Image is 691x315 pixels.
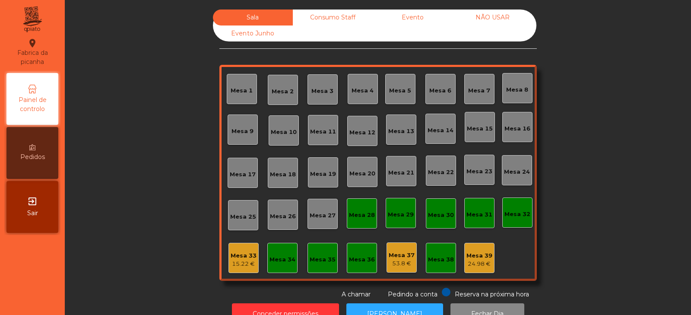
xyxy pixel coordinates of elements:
span: Painel de controlo [9,95,56,114]
div: Mesa 31 [466,210,492,219]
div: Mesa 13 [388,127,414,136]
div: Mesa 4 [352,86,374,95]
div: Mesa 35 [310,255,336,264]
div: Mesa 12 [349,128,375,137]
div: Mesa 20 [349,169,375,178]
i: exit_to_app [27,196,38,207]
div: Mesa 32 [504,210,530,219]
div: Mesa 3 [311,87,333,95]
div: Mesa 19 [310,170,336,178]
div: Fabrica da picanha [7,38,58,67]
img: qpiato [22,4,43,35]
div: Mesa 2 [272,87,294,96]
i: location_on [27,38,38,48]
div: Mesa 25 [230,213,256,221]
div: Mesa 38 [428,255,454,264]
span: Sair [27,209,38,218]
div: Mesa 9 [231,127,254,136]
div: Mesa 21 [388,169,414,177]
div: Mesa 34 [269,255,295,264]
div: Evento Junho [213,25,293,41]
div: Mesa 28 [349,211,375,220]
div: Consumo Staff [293,10,373,25]
div: Mesa 37 [389,251,415,260]
div: Mesa 16 [504,124,530,133]
div: Mesa 7 [468,86,490,95]
div: Mesa 14 [428,126,453,135]
div: Sala [213,10,293,25]
div: NÃO USAR [453,10,533,25]
span: Pedidos [20,153,45,162]
div: Mesa 36 [349,255,375,264]
div: Mesa 33 [231,251,257,260]
div: Mesa 1 [231,86,253,95]
span: Pedindo a conta [388,290,437,298]
div: Mesa 29 [388,210,414,219]
div: Mesa 30 [428,211,454,220]
span: Reserva na próxima hora [455,290,529,298]
div: Evento [373,10,453,25]
span: A chamar [342,290,371,298]
div: Mesa 17 [230,170,256,179]
div: Mesa 18 [270,170,296,179]
div: Mesa 10 [271,128,297,137]
div: Mesa 27 [310,211,336,220]
div: 24.98 € [466,260,492,268]
div: 15.22 € [231,260,257,268]
div: Mesa 5 [389,86,411,95]
div: Mesa 15 [467,124,493,133]
div: Mesa 8 [506,86,528,94]
div: 53.8 € [389,259,415,268]
div: Mesa 6 [429,86,451,95]
div: Mesa 22 [428,168,454,177]
div: Mesa 24 [504,168,530,176]
div: Mesa 26 [270,212,296,221]
div: Mesa 39 [466,251,492,260]
div: Mesa 11 [310,127,336,136]
div: Mesa 23 [466,167,492,176]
